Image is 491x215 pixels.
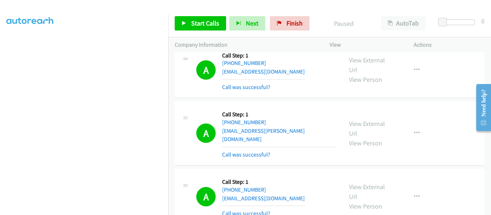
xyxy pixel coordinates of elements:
[286,19,303,27] span: Finish
[222,178,305,186] h5: Call Step: 1
[270,16,309,31] a: Finish
[414,41,485,49] p: Actions
[222,84,270,90] a: Call was successful?
[349,202,382,210] a: View Person
[175,16,226,31] a: Start Calls
[222,52,305,59] h5: Call Step: 1
[222,119,266,126] a: [PHONE_NUMBER]
[330,41,401,49] p: View
[196,60,216,80] h1: A
[222,68,305,75] a: [EMAIL_ADDRESS][DOMAIN_NAME]
[470,79,491,136] iframe: Resource Center
[222,60,266,66] a: [PHONE_NUMBER]
[222,127,305,143] a: [EMAIL_ADDRESS][PERSON_NAME][DOMAIN_NAME]
[319,19,368,28] p: Paused
[229,16,265,31] button: Next
[381,16,426,31] button: AutoTab
[196,187,216,206] h1: A
[222,186,266,193] a: [PHONE_NUMBER]
[349,120,385,137] a: View External Url
[196,123,216,143] h1: A
[222,111,336,118] h5: Call Step: 1
[191,19,219,27] span: Start Calls
[246,19,258,27] span: Next
[481,16,485,26] div: 0
[175,41,317,49] p: Company Information
[349,75,382,84] a: View Person
[442,19,475,25] div: Delay between calls (in seconds)
[349,139,382,147] a: View Person
[349,56,385,74] a: View External Url
[222,195,305,202] a: [EMAIL_ADDRESS][DOMAIN_NAME]
[222,151,270,158] a: Call was successful?
[349,183,385,201] a: View External Url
